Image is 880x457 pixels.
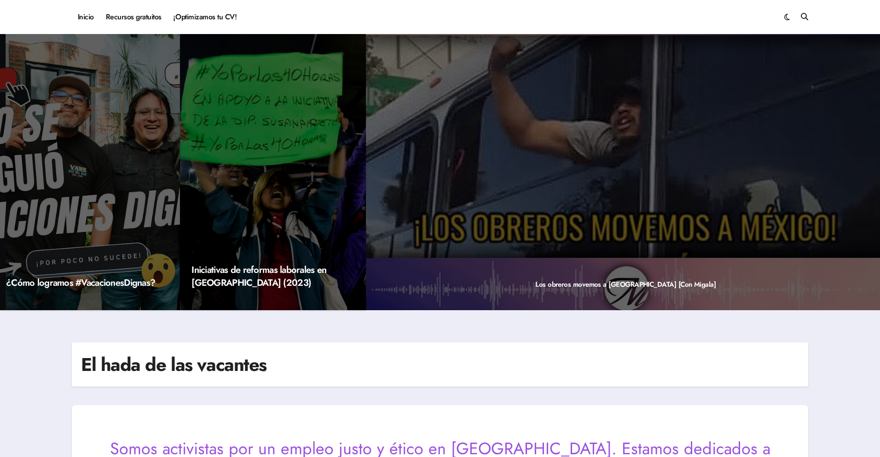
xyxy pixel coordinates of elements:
[191,263,326,289] a: Iniciativas de reformas laborales en [GEOGRAPHIC_DATA] (2023)
[100,5,168,29] a: Recursos gratuitos
[535,279,716,289] a: Los obreros movemos a [GEOGRAPHIC_DATA] [Con Migala]
[72,5,100,29] a: Inicio
[6,276,155,289] a: ¿Cómo logramos #VacacionesDignas?
[168,5,243,29] a: ¡Optimizamos tu CV!
[81,352,266,377] h1: El hada de las vacantes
